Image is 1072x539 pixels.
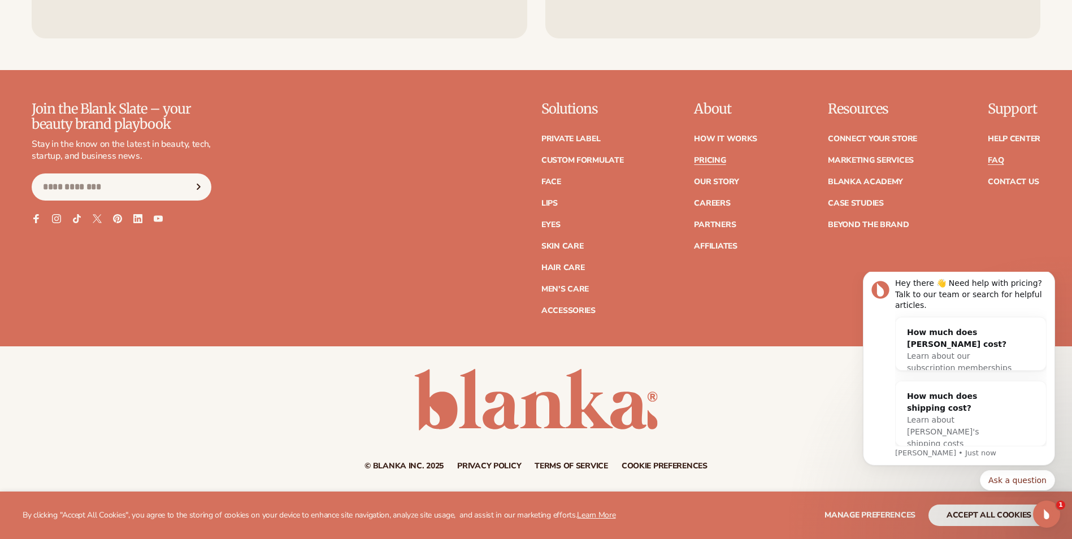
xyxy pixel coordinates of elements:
[622,462,708,470] a: Cookie preferences
[828,102,917,116] p: Resources
[694,178,739,186] a: Our Story
[1033,501,1060,528] iframe: Intercom live chat
[541,199,558,207] a: Lips
[694,157,726,164] a: Pricing
[541,307,596,315] a: Accessories
[61,55,166,79] div: How much does [PERSON_NAME] cost?
[824,510,915,520] span: Manage preferences
[364,460,444,471] small: © Blanka Inc. 2025
[988,178,1039,186] a: Contact Us
[1056,501,1065,510] span: 1
[23,511,616,520] p: By clicking "Accept All Cookies", you agree to the storing of cookies on your device to enhance s...
[541,221,561,229] a: Eyes
[541,242,583,250] a: Skin Care
[988,157,1004,164] a: FAQ
[541,157,624,164] a: Custom formulate
[61,119,166,142] div: How much does shipping cost?
[828,221,909,229] a: Beyond the brand
[49,176,201,186] p: Message from Lee, sent Just now
[134,198,209,219] button: Quick reply: Ask a question
[828,157,914,164] a: Marketing services
[577,510,615,520] a: Learn More
[32,138,211,162] p: Stay in the know on the latest in beauty, tech, startup, and business news.
[846,272,1072,497] iframe: Intercom notifications message
[25,9,44,27] img: Profile image for Lee
[828,178,903,186] a: Blanka Academy
[828,199,884,207] a: Case Studies
[32,102,211,132] p: Join the Blank Slate – your beauty brand playbook
[694,242,737,250] a: Affiliates
[988,135,1040,143] a: Help Center
[541,135,600,143] a: Private label
[535,462,608,470] a: Terms of service
[824,505,915,526] button: Manage preferences
[541,178,561,186] a: Face
[541,285,589,293] a: Men's Care
[61,144,133,176] span: Learn about [PERSON_NAME]'s shipping costs
[457,462,521,470] a: Privacy policy
[928,505,1049,526] button: accept all cookies
[988,102,1040,116] p: Support
[541,102,624,116] p: Solutions
[17,198,209,219] div: Quick reply options
[694,221,736,229] a: Partners
[50,110,177,187] div: How much does shipping cost?Learn about [PERSON_NAME]'s shipping costs
[828,135,917,143] a: Connect your store
[541,264,584,272] a: Hair Care
[694,135,757,143] a: How It Works
[694,102,757,116] p: About
[186,173,211,201] button: Subscribe
[49,6,201,175] div: Message content
[694,199,730,207] a: Careers
[61,80,166,101] span: Learn about our subscription memberships
[50,46,177,111] div: How much does [PERSON_NAME] cost?Learn about our subscription memberships
[49,6,201,40] div: Hey there 👋 Need help with pricing? Talk to our team or search for helpful articles.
